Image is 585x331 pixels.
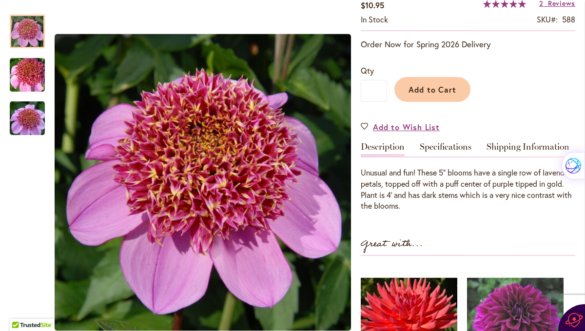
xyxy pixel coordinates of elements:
iframe: Launch Accessibility Center [7,296,35,324]
a: Add to Wish List [361,121,440,133]
strong: SKU [537,14,558,24]
a: Description [361,142,405,156]
span: Add to Wish List [373,121,440,133]
img: DAD'S FAVORITE [55,34,351,331]
span: Qty [361,65,374,76]
a: Shipping Information [487,142,569,156]
div: DAD'S FAVORITE [10,92,45,135]
strong: Great with... [361,236,423,252]
div: Unusual and fun! These 5" blooms have a single row of lavender petals, topped off with a puff cen... [361,167,575,212]
button: Add to Cart [394,77,470,102]
p: Order Now for Spring 2026 Delivery [361,39,575,50]
div: 588 [562,14,575,25]
div: DAD'S FAVORITE [10,5,55,48]
a: Specifications [420,142,471,156]
div: DAD'S FAVORITE [10,48,55,92]
div: Detailed Product Info [361,142,575,212]
span: Add to Cart [409,84,457,95]
span: In stock [361,14,388,24]
div: Availability [361,14,388,25]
